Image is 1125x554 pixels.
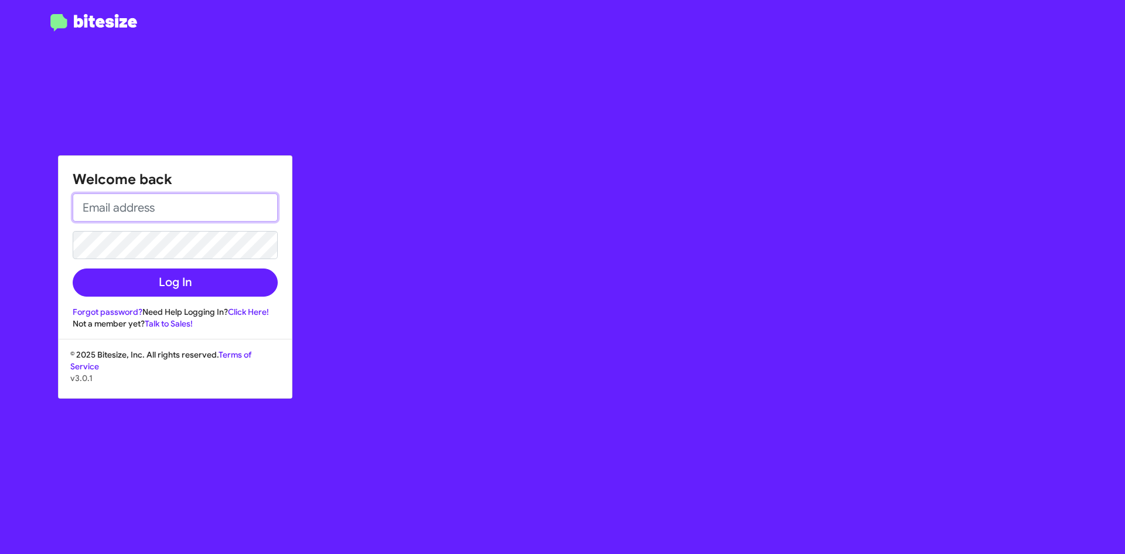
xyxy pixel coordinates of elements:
a: Click Here! [228,307,269,317]
div: Need Help Logging In? [73,306,278,318]
a: Forgot password? [73,307,142,317]
a: Talk to Sales! [145,318,193,329]
h1: Welcome back [73,170,278,189]
div: © 2025 Bitesize, Inc. All rights reserved. [59,349,292,398]
p: v3.0.1 [70,372,280,384]
button: Log In [73,268,278,297]
div: Not a member yet? [73,318,278,329]
input: Email address [73,193,278,222]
